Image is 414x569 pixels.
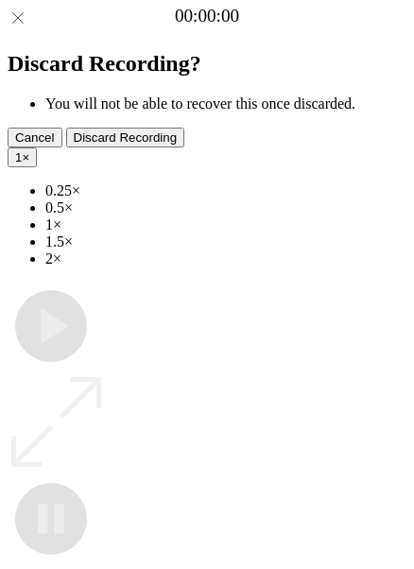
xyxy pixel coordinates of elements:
[66,128,185,147] button: Discard Recording
[45,216,406,233] li: 1×
[45,199,406,216] li: 0.5×
[45,182,406,199] li: 0.25×
[45,233,406,250] li: 1.5×
[45,95,406,112] li: You will not be able to recover this once discarded.
[8,147,37,167] button: 1×
[8,51,406,77] h2: Discard Recording?
[15,150,22,164] span: 1
[175,6,239,26] a: 00:00:00
[8,128,62,147] button: Cancel
[45,250,406,267] li: 2×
